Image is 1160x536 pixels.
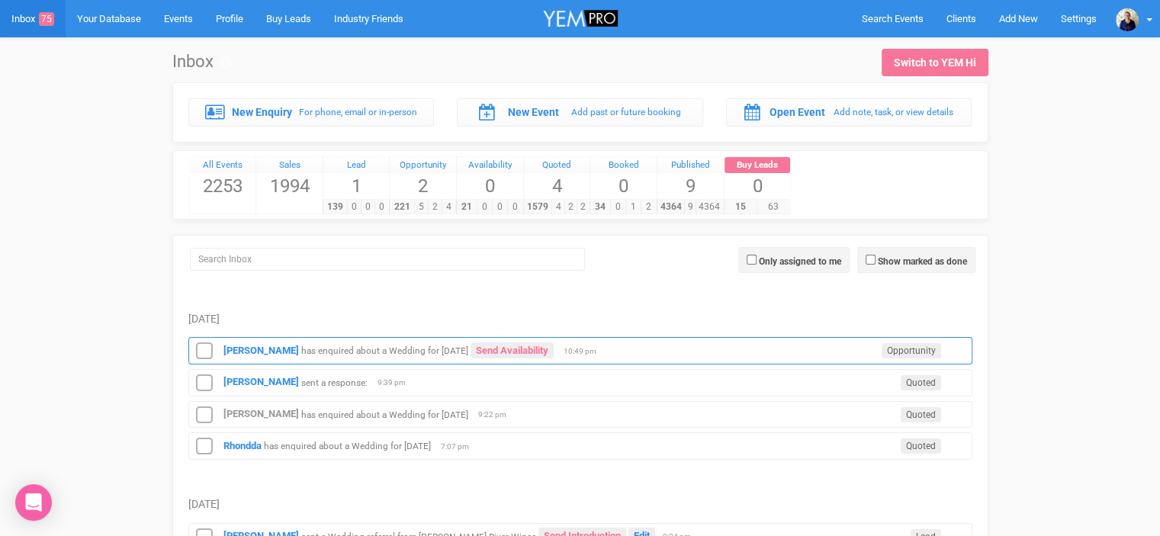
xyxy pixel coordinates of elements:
[457,98,703,126] a: New Event Add past or future booking
[894,55,976,70] div: Switch to YEM Hi
[347,200,361,214] span: 0
[323,173,390,199] span: 1
[390,173,456,199] span: 2
[190,248,585,271] input: Search Inbox
[759,255,841,268] label: Only assigned to me
[456,200,477,214] span: 21
[684,200,696,214] span: 9
[39,12,54,26] span: 75
[414,200,429,214] span: 5
[862,13,924,24] span: Search Events
[190,173,256,199] span: 2253
[223,408,299,419] a: [PERSON_NAME]
[323,200,348,214] span: 139
[301,345,468,356] small: has enquired about a Wedding for [DATE]
[188,313,972,325] h5: [DATE]
[834,107,953,117] small: Add note, task, or view details
[770,104,825,120] label: Open Event
[523,200,552,214] span: 1579
[657,157,724,174] a: Published
[457,173,523,199] span: 0
[524,173,590,199] span: 4
[901,407,941,422] span: Quoted
[374,200,389,214] span: 0
[946,13,976,24] span: Clients
[901,375,941,390] span: Quoted
[696,200,724,214] span: 4364
[564,346,602,357] span: 10:49 pm
[188,98,435,126] a: New Enquiry For phone, email or in-person
[524,157,590,174] a: Quoted
[1116,8,1139,31] img: open-uri20200401-4-bba0o7
[725,173,791,199] span: 0
[882,49,988,76] a: Switch to YEM Hi
[256,157,323,174] a: Sales
[571,107,681,117] small: Add past or future booking
[442,200,456,214] span: 4
[223,440,262,451] a: Rhondda
[999,13,1038,24] span: Add New
[492,200,508,214] span: 0
[590,157,657,174] a: Booked
[188,499,972,510] h5: [DATE]
[564,200,577,214] span: 2
[378,377,416,388] span: 9:39 pm
[172,53,231,71] h1: Inbox
[457,157,523,174] a: Availability
[323,157,390,174] a: Lead
[15,484,52,521] div: Open Intercom Messenger
[428,200,442,214] span: 2
[878,255,967,268] label: Show marked as done
[641,200,657,214] span: 2
[232,104,292,120] label: New Enquiry
[590,173,657,199] span: 0
[625,200,641,214] span: 1
[724,200,757,214] span: 15
[389,200,414,214] span: 221
[610,200,626,214] span: 0
[477,200,493,214] span: 0
[657,200,685,214] span: 4364
[223,376,299,387] a: [PERSON_NAME]
[223,345,299,356] a: [PERSON_NAME]
[726,98,972,126] a: Open Event Add note, task, or view details
[256,173,323,199] span: 1994
[390,157,456,174] a: Opportunity
[264,441,431,451] small: has enquired about a Wedding for [DATE]
[590,200,611,214] span: 34
[507,200,523,214] span: 0
[882,343,941,358] span: Opportunity
[301,409,468,419] small: has enquired about a Wedding for [DATE]
[471,342,554,358] a: Send Availability
[190,157,256,174] a: All Events
[901,438,941,454] span: Quoted
[301,377,368,387] small: sent a response:
[757,200,790,214] span: 63
[725,157,791,174] a: Buy Leads
[478,409,516,420] span: 9:22 pm
[577,200,590,214] span: 2
[361,200,375,214] span: 0
[441,441,479,452] span: 7:07 pm
[551,200,564,214] span: 4
[299,107,417,117] small: For phone, email or in-person
[508,104,559,120] label: New Event
[657,173,724,199] span: 9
